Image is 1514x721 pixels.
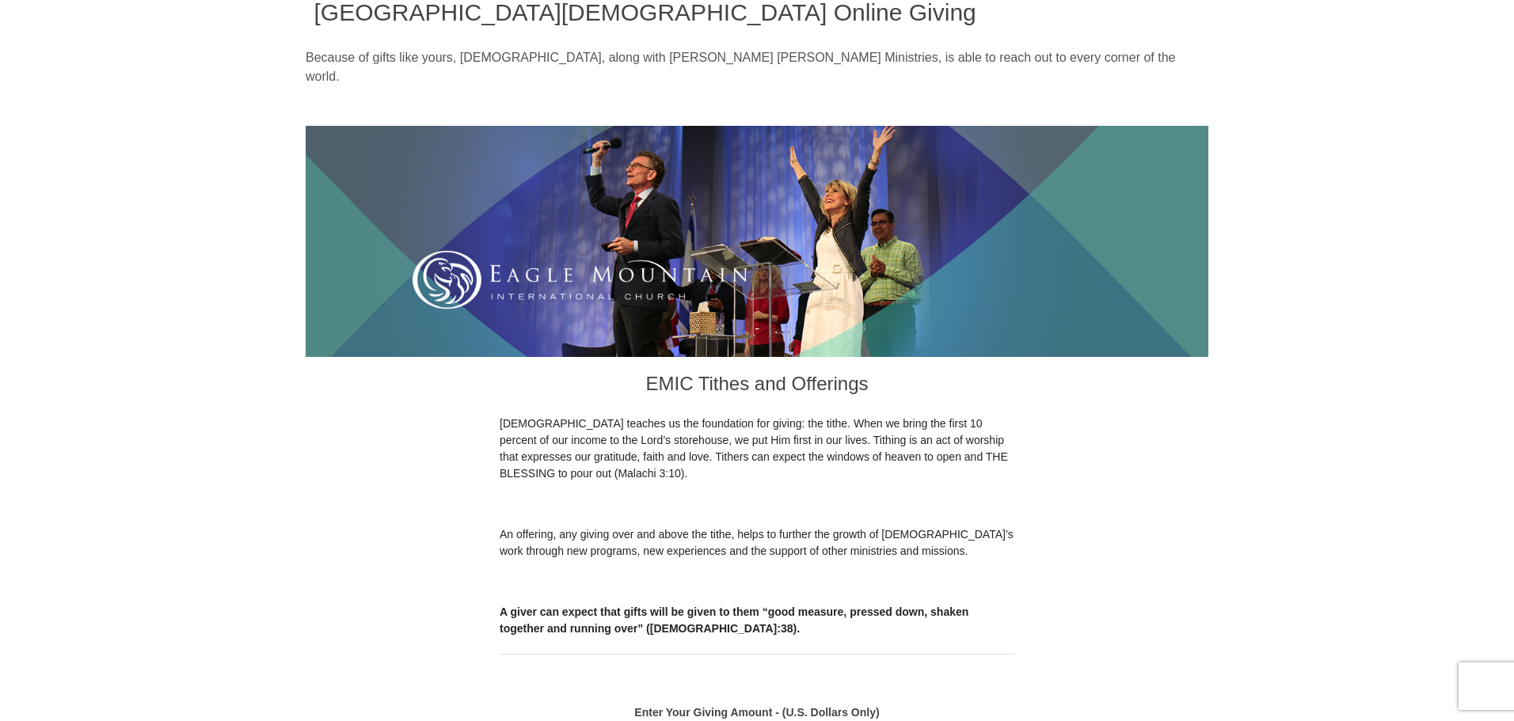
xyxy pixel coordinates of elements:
p: Because of gifts like yours, [DEMOGRAPHIC_DATA], along with [PERSON_NAME] [PERSON_NAME] Ministrie... [306,48,1208,86]
strong: Enter Your Giving Amount - (U.S. Dollars Only) [634,706,879,719]
h3: EMIC Tithes and Offerings [500,357,1014,416]
p: [DEMOGRAPHIC_DATA] teaches us the foundation for giving: the tithe. When we bring the first 10 pe... [500,416,1014,482]
p: An offering, any giving over and above the tithe, helps to further the growth of [DEMOGRAPHIC_DAT... [500,526,1014,560]
b: A giver can expect that gifts will be given to them “good measure, pressed down, shaken together ... [500,605,968,635]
